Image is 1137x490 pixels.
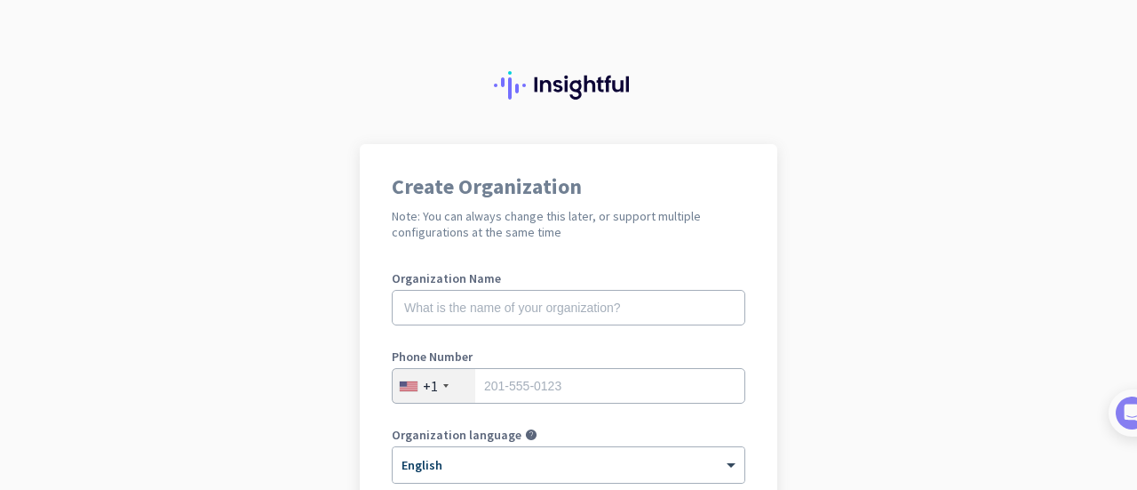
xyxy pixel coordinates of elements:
h2: Note: You can always change this later, or support multiple configurations at the same time [392,208,745,240]
i: help [525,429,537,441]
img: Insightful [494,71,643,100]
label: Organization language [392,429,521,441]
label: Phone Number [392,350,745,363]
label: Organization Name [392,272,745,285]
h1: Create Organization [392,176,745,197]
div: +1 [423,377,438,395]
input: 201-555-0123 [392,368,745,404]
input: What is the name of your organization? [392,290,745,325]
